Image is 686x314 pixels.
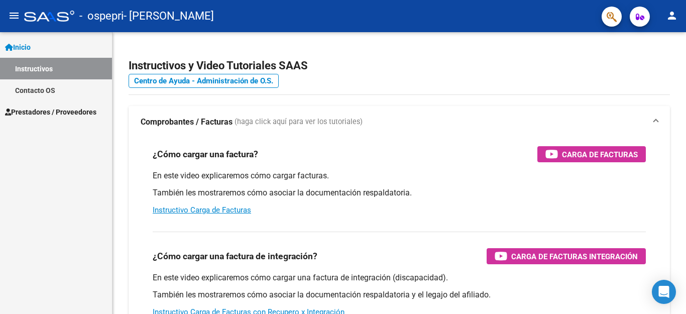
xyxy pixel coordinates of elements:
mat-expansion-panel-header: Comprobantes / Facturas (haga click aquí para ver los tutoriales) [129,106,670,138]
div: Open Intercom Messenger [652,280,676,304]
h3: ¿Cómo cargar una factura? [153,147,258,161]
p: En este video explicaremos cómo cargar facturas. [153,170,646,181]
h3: ¿Cómo cargar una factura de integración? [153,249,317,263]
span: Inicio [5,42,31,53]
span: Prestadores / Proveedores [5,107,96,118]
p: También les mostraremos cómo asociar la documentación respaldatoria. [153,187,646,198]
strong: Comprobantes / Facturas [141,117,233,128]
button: Carga de Facturas [537,146,646,162]
span: Carga de Facturas Integración [511,250,638,263]
mat-icon: person [666,10,678,22]
p: En este video explicaremos cómo cargar una factura de integración (discapacidad). [153,272,646,283]
span: - ospepri [79,5,124,27]
span: (haga click aquí para ver los tutoriales) [235,117,363,128]
mat-icon: menu [8,10,20,22]
h2: Instructivos y Video Tutoriales SAAS [129,56,670,75]
a: Instructivo Carga de Facturas [153,205,251,215]
span: Carga de Facturas [562,148,638,161]
span: - [PERSON_NAME] [124,5,214,27]
a: Centro de Ayuda - Administración de O.S. [129,74,279,88]
p: También les mostraremos cómo asociar la documentación respaldatoria y el legajo del afiliado. [153,289,646,300]
button: Carga de Facturas Integración [487,248,646,264]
